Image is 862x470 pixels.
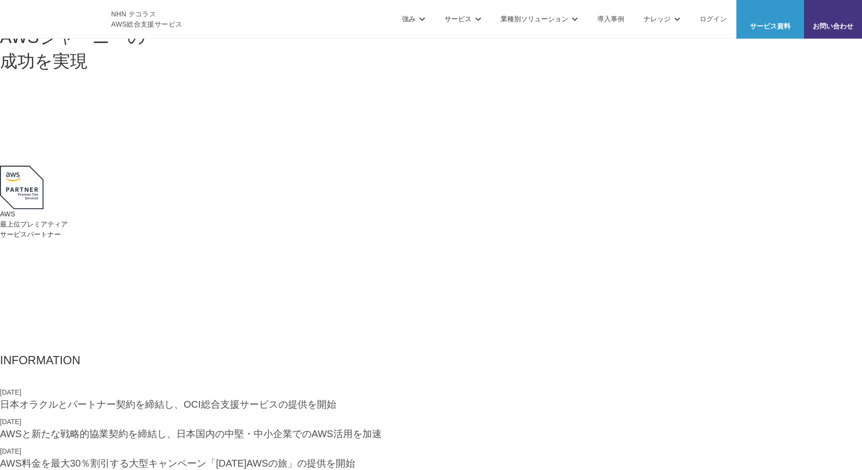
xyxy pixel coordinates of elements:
span: サービス資料 [736,21,804,31]
span: お問い合わせ [804,21,862,31]
a: 導入事例 [597,14,624,24]
a: ログイン [700,14,727,24]
img: AWS総合支援サービス C-Chorus [14,7,97,30]
img: お問い合わせ [825,7,841,19]
span: NHN テコラス AWS総合支援サービス [111,9,182,29]
p: 強み [402,14,425,24]
p: サービス [445,14,481,24]
p: 業種別ソリューション [501,14,578,24]
p: ナレッジ [644,14,680,24]
img: AWS総合支援サービス C-Chorus サービス資料 [762,7,778,19]
img: AWS請求代行サービス 統合管理プラン [253,93,504,161]
a: AWS総合支援サービス C-Chorus NHN テコラスAWS総合支援サービス [14,7,182,30]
